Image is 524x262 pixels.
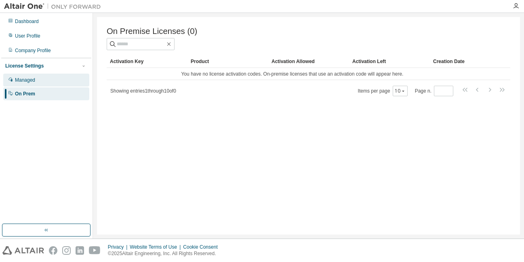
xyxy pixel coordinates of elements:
[108,244,130,250] div: Privacy
[15,77,35,83] div: Managed
[89,246,101,255] img: youtube.svg
[15,33,40,39] div: User Profile
[62,246,71,255] img: instagram.svg
[108,250,223,257] p: © 2025 Altair Engineering, Inc. All Rights Reserved.
[5,63,44,69] div: License Settings
[415,86,453,96] span: Page n.
[2,246,44,255] img: altair_logo.svg
[433,55,475,68] div: Creation Date
[107,27,197,36] span: On Premise Licenses (0)
[352,55,427,68] div: Activation Left
[130,244,183,250] div: Website Terms of Use
[395,88,406,94] button: 10
[271,55,346,68] div: Activation Allowed
[4,2,105,11] img: Altair One
[183,244,222,250] div: Cookie Consent
[110,55,184,68] div: Activation Key
[358,86,408,96] span: Items per page
[76,246,84,255] img: linkedin.svg
[49,246,57,255] img: facebook.svg
[191,55,265,68] div: Product
[107,68,478,80] td: You have no license activation codes. On-premise licenses that use an activation code will appear...
[110,88,176,94] span: Showing entries 1 through 10 of 0
[15,18,39,25] div: Dashboard
[15,91,35,97] div: On Prem
[15,47,51,54] div: Company Profile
